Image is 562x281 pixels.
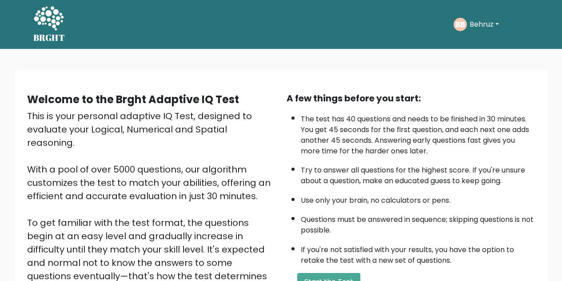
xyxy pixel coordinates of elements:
li: Questions must be answered in sequence; skipping questions is not possible. [301,210,535,236]
button: Behruz [467,19,502,30]
a: BRGHT [33,4,65,45]
text: BB [455,19,465,29]
li: The test has 40 questions and needs to be finished in 30 minutes. You get 45 seconds for the firs... [301,109,535,157]
li: Try to answer all questions for the highest score. If you're unsure about a question, make an edu... [301,161,535,186]
div: A few things before you start: [287,92,535,105]
h5: BRGHT [33,32,65,43]
li: Use only your brain, no calculators or pens. [301,191,535,206]
b: Welcome to the Brght Adaptive IQ Test [27,92,239,107]
li: If you're not satisfied with your results, you have the option to retake the test with a new set ... [301,240,535,266]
